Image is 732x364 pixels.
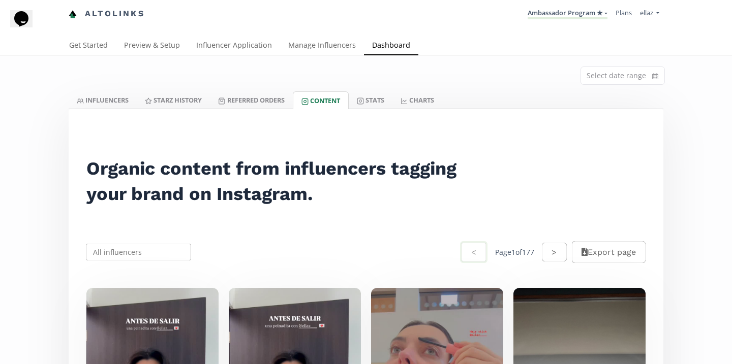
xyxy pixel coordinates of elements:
a: Stats [349,91,392,109]
a: Referred Orders [210,91,292,109]
input: All influencers [85,242,192,262]
a: Plans [616,8,632,17]
a: CHARTS [392,91,442,109]
button: Export page [572,241,646,263]
a: Ambassador Program ★ [528,8,607,19]
a: Altolinks [69,6,145,22]
a: Get Started [61,36,116,56]
a: Manage Influencers [280,36,364,56]
a: Content [293,91,349,109]
iframe: chat widget [10,10,43,41]
a: ellaz [640,8,659,20]
button: > [542,243,566,261]
h2: Organic content from influencers tagging your brand on Instagram. [86,156,470,207]
button: < [460,241,487,263]
img: favicon-32x32.png [69,10,77,18]
span: ellaz [640,8,653,17]
div: Page 1 of 177 [495,247,534,257]
a: Influencer Application [188,36,280,56]
a: Starz HISTORY [137,91,210,109]
a: Dashboard [364,36,418,56]
a: INFLUENCERS [69,91,137,109]
a: Preview & Setup [116,36,188,56]
svg: calendar [652,71,658,81]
